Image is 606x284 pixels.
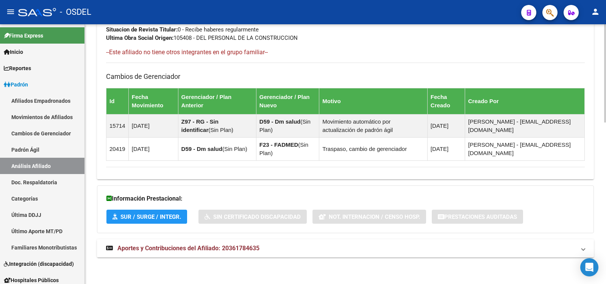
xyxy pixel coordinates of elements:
[60,4,91,20] span: - OSDEL
[4,64,31,72] span: Reportes
[256,137,319,160] td: ( )
[106,26,259,33] span: 0 - Recibe haberes regularmente
[178,114,256,137] td: ( )
[224,146,245,152] span: Sin Plan
[128,114,178,137] td: [DATE]
[106,35,298,41] span: 105408 - DEL PERSONAL DE LA CONSTRUCCION
[465,137,585,160] td: [PERSON_NAME] - [EMAIL_ADDRESS][DOMAIN_NAME]
[106,88,129,114] th: Id
[198,210,307,224] button: Sin Certificado Discapacidad
[210,127,231,133] span: Sin Plan
[259,141,308,156] span: Sin Plan
[319,137,428,160] td: Traspaso, cambio de gerenciador
[319,114,428,137] td: Movimiento automático por actualización de padrón ágil
[106,48,585,56] h4: --Este afiliado no tiene otros integrantes en el grupo familiar--
[427,137,465,160] td: [DATE]
[591,7,600,16] mat-icon: person
[213,213,301,220] span: Sin Certificado Discapacidad
[106,210,187,224] button: SUR / SURGE / INTEGR.
[444,213,517,220] span: Prestaciones Auditadas
[319,88,428,114] th: Motivo
[128,137,178,160] td: [DATE]
[4,80,28,89] span: Padrón
[465,88,585,114] th: Creado Por
[256,88,319,114] th: Gerenciador / Plan Nuevo
[106,18,255,25] span: 00 - RELACION DE DEPENDENCIA
[106,26,178,33] strong: Situacion de Revista Titular:
[4,31,43,40] span: Firma Express
[97,239,594,257] mat-expansion-panel-header: Aportes y Contribuciones del Afiliado: 20361784635
[259,118,311,133] span: Sin Plan
[178,88,256,114] th: Gerenciador / Plan Anterior
[106,71,585,82] h3: Cambios de Gerenciador
[178,137,256,160] td: ( )
[181,118,219,133] strong: Z97 - RG - Sin identificar
[106,35,173,41] strong: Ultima Obra Social Origen:
[117,245,259,252] span: Aportes y Contribuciones del Afiliado: 20361784635
[259,118,300,125] strong: D59 - Dm salud
[427,88,465,114] th: Fecha Creado
[427,114,465,137] td: [DATE]
[6,7,15,16] mat-icon: menu
[580,258,598,276] div: Open Intercom Messenger
[106,114,129,137] td: 15714
[4,260,74,268] span: Integración (discapacidad)
[106,137,129,160] td: 20419
[106,193,584,204] h3: Información Prestacional:
[329,213,420,220] span: Not. Internacion / Censo Hosp.
[432,210,523,224] button: Prestaciones Auditadas
[120,213,181,220] span: SUR / SURGE / INTEGR.
[465,114,585,137] td: [PERSON_NAME] - [EMAIL_ADDRESS][DOMAIN_NAME]
[181,146,222,152] strong: D59 - Dm salud
[259,141,298,148] strong: F23 - FADMED
[312,210,426,224] button: Not. Internacion / Censo Hosp.
[256,114,319,137] td: ( )
[4,48,23,56] span: Inicio
[128,88,178,114] th: Fecha Movimiento
[106,18,169,25] strong: Tipo Beneficiario Titular:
